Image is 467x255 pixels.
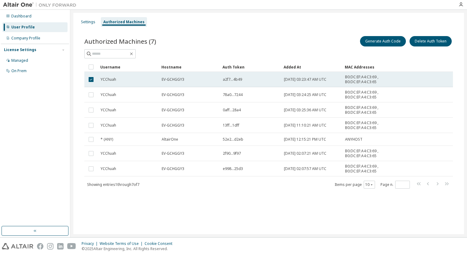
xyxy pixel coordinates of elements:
div: License Settings [4,47,36,52]
img: Altair One [3,2,79,8]
span: YCChuah [101,92,116,97]
span: * (ANY) [101,137,113,142]
span: 13ff...1dff [223,123,239,128]
span: B0:DC:EF:A4:C3:69 , B0:DC:EF:A4:C3:65 [345,105,388,115]
span: B0:DC:EF:A4:C3:69 , B0:DC:EF:A4:C3:65 [345,90,388,100]
img: instagram.svg [47,243,53,249]
span: 78a0...7244 [223,92,243,97]
span: B0:DC:EF:A4:C3:69 , B0:DC:EF:A4:C3:65 [345,120,388,130]
span: YCChuah [101,77,116,82]
div: Privacy [82,241,100,246]
span: [DATE] 03:24:25 AM UTC [284,92,326,97]
div: User Profile [11,25,35,30]
span: EV-GCHGGY3 [162,166,184,171]
span: [DATE] 11:10:21 AM UTC [284,123,326,128]
div: Website Terms of Use [100,241,145,246]
img: facebook.svg [37,243,43,249]
span: YCChuah [101,151,116,156]
span: 2f90...9f97 [223,151,241,156]
span: YCChuah [101,108,116,113]
span: EV-GCHGGY3 [162,151,184,156]
div: On Prem [11,68,27,73]
div: Username [100,62,156,72]
div: Authorized Machines [103,20,145,24]
span: B0:DC:EF:A4:C3:69 , B0:DC:EF:A4:C3:65 [345,164,388,174]
span: [DATE] 03:23:47 AM UTC [284,77,326,82]
div: Company Profile [11,36,40,41]
span: [DATE] 12:15:21 PM UTC [284,137,326,142]
span: EV-GCHGGY3 [162,77,184,82]
span: [DATE] 02:07:21 AM UTC [284,151,326,156]
span: [DATE] 02:07:57 AM UTC [284,166,326,171]
img: altair_logo.svg [2,243,33,249]
button: Generate Auth Code [360,36,406,46]
span: EV-GCHGGY3 [162,92,184,97]
div: Auth Token [222,62,279,72]
div: Managed [11,58,28,63]
span: [DATE] 03:25:36 AM UTC [284,108,326,113]
span: EV-GCHGGY3 [162,108,184,113]
img: youtube.svg [67,243,76,249]
span: B0:DC:EF:A4:C3:69 , B0:DC:EF:A4:C3:65 [345,149,388,158]
span: ANYHOST [345,137,362,142]
p: © 2025 Altair Engineering, Inc. All Rights Reserved. [82,246,176,251]
span: YCChuah [101,166,116,171]
div: Dashboard [11,14,31,19]
span: e998...25d3 [223,166,243,171]
span: YCChuah [101,123,116,128]
span: 0aff...28a4 [223,108,241,113]
span: Items per page [335,181,375,189]
button: 10 [365,182,373,187]
span: a2f7...4b49 [223,77,242,82]
span: AltairOne [162,137,178,142]
span: Showing entries 1 through 7 of 7 [87,182,139,187]
div: Settings [81,20,95,24]
span: Page n. [381,181,410,189]
span: 52e2...d2eb [223,137,243,142]
div: Hostname [161,62,218,72]
div: Added At [284,62,340,72]
span: B0:DC:EF:A4:C3:69 , B0:DC:EF:A4:C3:65 [345,75,388,84]
div: Cookie Consent [145,241,176,246]
span: EV-GCHGGY3 [162,123,184,128]
img: linkedin.svg [57,243,64,249]
span: Authorized Machines (7) [84,37,156,46]
div: MAC Addresses [345,62,389,72]
button: Delete Auth Token [410,36,452,46]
